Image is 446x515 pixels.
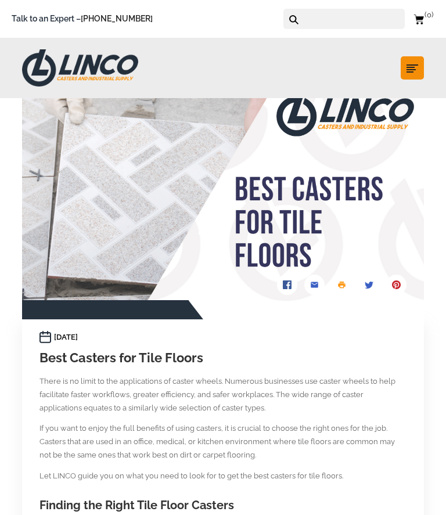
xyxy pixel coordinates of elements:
p: There is no limit to the applications of caster wheels. Numerous businesses use caster wheels to ... [39,375,406,415]
p: Let LINCO guide you on what you need to look for to get the best casters for tile floors. [39,470,406,483]
input: Search [303,9,405,29]
a: 0 [413,12,434,26]
a: [PHONE_NUMBER] [81,14,153,23]
p: If you want to enjoy the full benefits of using casters, it is crucial to choose the right ones f... [39,422,406,462]
h2: Finding the Right Tile Floor Casters [39,497,406,514]
h1: Best Casters for Tile Floors [39,349,406,368]
span: 0 [425,10,433,19]
time: [DATE] [54,331,78,344]
img: LINCO CASTERS & INDUSTRIAL SUPPLY [22,49,138,87]
span: Talk to an Expert – [12,12,153,26]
